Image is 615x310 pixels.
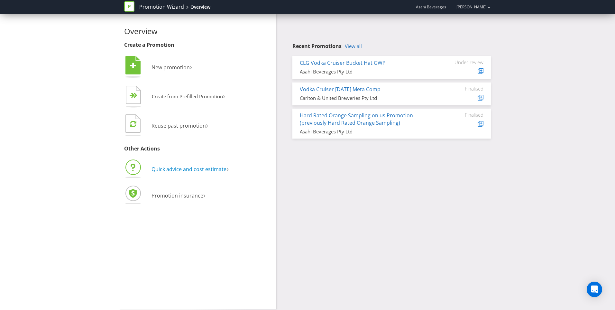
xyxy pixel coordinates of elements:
[445,86,483,92] div: Finalised
[206,120,208,130] span: ›
[124,146,271,152] h3: Other Actions
[300,95,435,102] div: Carlton & United Breweries Pty Ltd
[223,91,225,101] span: ›
[133,92,138,99] tspan: 
[124,192,206,199] a: Promotion insurance›
[300,59,386,66] a: CLG Vodka Cruiser Bucket Hat GWP
[203,189,206,200] span: ›
[139,3,184,11] a: Promotion Wizard
[124,42,271,48] h3: Create a Promotion
[226,163,229,174] span: ›
[300,68,435,75] div: Asahi Beverages Pty Ltd
[124,84,225,110] button: Create from Prefilled Promotion›
[151,192,203,199] span: Promotion insurance
[300,86,381,93] a: Vodka Cruiser [DATE] Meta Comp
[152,93,223,100] span: Create from Prefilled Promotion
[445,59,483,65] div: Under review
[130,120,136,128] tspan: 
[587,282,602,297] div: Open Intercom Messenger
[151,122,206,129] span: Reuse past promotion
[445,112,483,118] div: Finalised
[416,4,446,10] span: Asahi Beverages
[124,166,229,173] a: Quick advice and cost estimate›
[345,44,362,49] a: View all
[151,64,190,71] span: New promotion
[450,4,487,10] a: [PERSON_NAME]
[124,27,271,35] h2: Overview
[190,4,210,10] div: Overview
[130,62,136,69] tspan: 
[151,166,226,173] span: Quick advice and cost estimate
[292,43,342,50] span: Recent Promotions
[190,61,192,72] span: ›
[300,128,435,135] div: Asahi Beverages Pty Ltd
[300,112,413,126] a: Hard Rated Orange Sampling on us Promotion (previously Hard Rated Orange Sampling)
